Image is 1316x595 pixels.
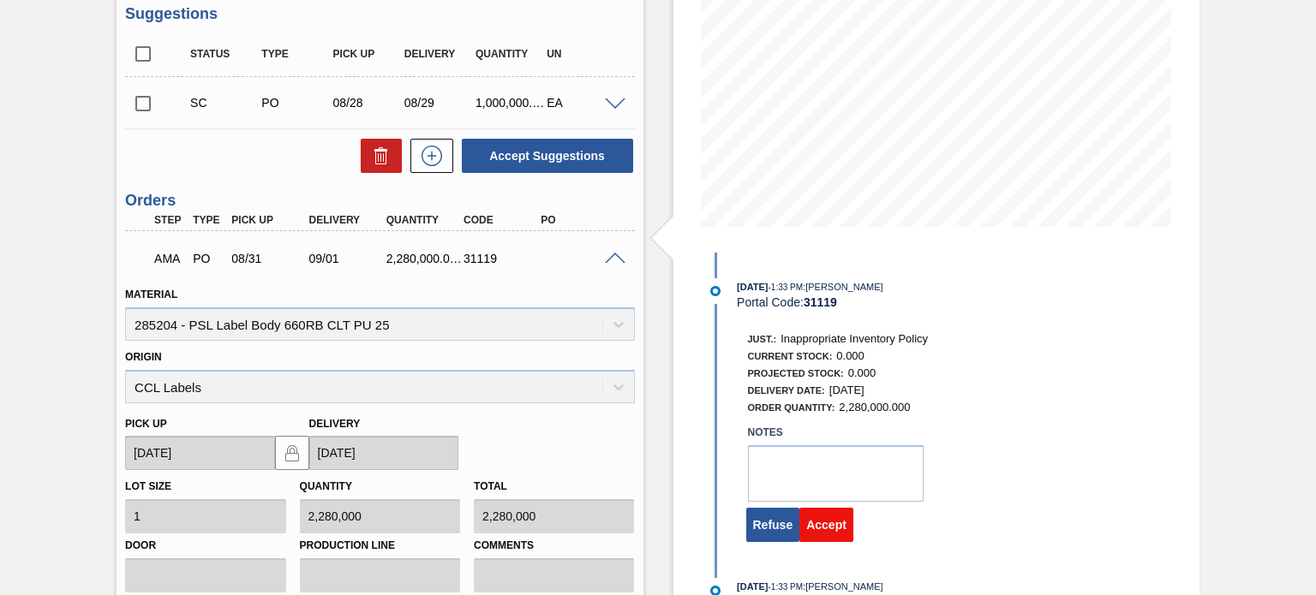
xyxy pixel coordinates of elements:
div: 08/28/2025 [329,96,407,110]
span: Projected Stock: [748,368,844,378]
div: Purchase order [257,96,335,110]
span: Current Stock: [748,351,833,361]
div: Delivery [400,48,478,60]
div: Awaiting Manager Approval [150,240,188,277]
div: PO [536,214,621,226]
span: 2,280,000.000 [839,401,910,414]
span: Inappropriate Inventory Policy [781,332,928,345]
span: - 1:33 PM [769,582,804,592]
div: Accept Suggestions [453,137,635,175]
span: [DATE] [829,384,864,396]
input: mm/dd/yyyy [125,436,274,470]
button: Refuse [746,508,800,542]
span: [DATE] [737,581,768,592]
div: Type [188,214,227,226]
div: UN [542,48,620,60]
div: EA [542,96,620,110]
label: Origin [125,351,162,363]
div: Code [459,214,544,226]
button: Accept [799,508,853,542]
p: AMA [154,252,184,265]
div: New suggestion [402,139,453,173]
div: Pick up [227,214,312,226]
div: Quantity [471,48,549,60]
label: Comments [474,533,634,558]
div: Purchase order [188,252,227,265]
label: Production Line [300,533,460,558]
div: 08/29/2025 [400,96,478,110]
div: Delete Suggestions [352,139,402,173]
img: locked [282,443,302,463]
div: 09/01/2025 [305,252,390,265]
img: atual [710,286,721,296]
label: Material [125,289,177,300]
label: Lot size [125,480,171,492]
label: Door [125,533,285,558]
div: Type [257,48,335,60]
span: Delivery Date: [748,385,825,396]
strong: 31119 [804,295,837,309]
div: 2,280,000.000 [382,252,467,265]
span: 0.000 [848,366,876,379]
div: Quantity [382,214,467,226]
div: Step [150,214,188,226]
span: 0.000 [836,349,864,362]
span: : [PERSON_NAME] [803,581,883,592]
div: 08/31/2025 [227,252,312,265]
div: Delivery [305,214,390,226]
div: Suggestion Created [186,96,264,110]
button: locked [275,436,309,470]
div: Pick up [329,48,407,60]
label: Notes [748,420,924,445]
span: Just.: [748,334,777,344]
span: - 1:33 PM [769,283,804,292]
div: 1,000,000.000 [471,96,549,110]
label: Delivery [309,418,361,430]
span: : [PERSON_NAME] [803,282,883,292]
label: Total [474,480,507,492]
div: Portal Code: [737,295,1144,309]
label: Quantity [300,480,352,492]
button: Accept Suggestions [462,139,633,173]
div: 31119 [459,252,544,265]
div: Status [186,48,264,60]
label: Pick up [125,418,167,430]
h3: Orders [125,192,634,210]
input: mm/dd/yyyy [309,436,458,470]
span: [DATE] [737,282,768,292]
span: Order Quantity: [748,402,835,413]
h3: Suggestions [125,5,634,23]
